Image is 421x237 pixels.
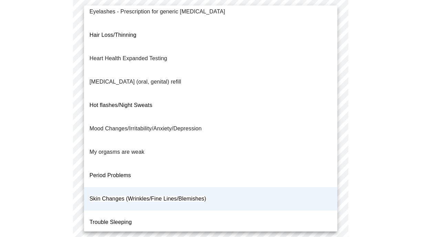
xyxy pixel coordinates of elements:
span: Period Problems [90,172,131,178]
span: Hot flashes/Night Sweats [90,102,152,108]
p: Eyelashes - Prescription for generic [MEDICAL_DATA] [90,8,225,16]
p: Heart Health Expanded Testing [90,54,167,63]
span: Skin Changes (Wrinkles/Fine Lines/Blemishes) [90,196,206,202]
span: Trouble Sleeping [90,219,132,225]
span: [MEDICAL_DATA] (oral, genital) refill [90,79,181,85]
span: My orgasms are weak [90,149,144,155]
span: Hair Loss/Thinning [90,32,136,38]
p: Mood Changes/Irritability/Anxiety/Depression [90,125,202,133]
